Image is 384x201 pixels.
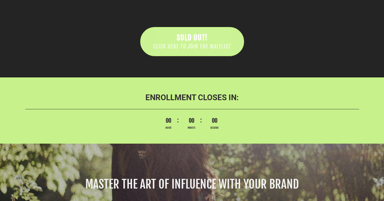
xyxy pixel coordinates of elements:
span: Hour [160,126,177,130]
span: CLICK HERE TO JOIN THE WAITLIST [153,43,231,51]
span: 00 [160,117,177,125]
a: SOLD OUT! CLICK HERE TO JOIN THE WAITLIST [140,27,244,56]
span: Minute [183,126,200,130]
span: SOLD OUT! [177,33,208,42]
span: 00 [206,117,223,125]
span: Second [206,126,223,130]
h1: MASTER THE ART OF INFLUENCE WITH YOUR BRAND [25,179,359,190]
b: ENROLLMENT CLOSES IN: [145,93,239,102]
span: 00 [183,117,200,125]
